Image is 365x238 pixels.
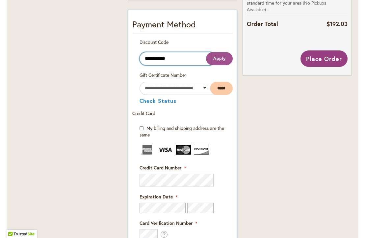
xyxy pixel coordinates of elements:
[206,52,233,65] button: Apply
[247,19,278,28] strong: Order Total
[194,145,209,155] img: Discover
[213,56,226,61] span: Apply
[5,215,23,233] iframe: Launch Accessibility Center
[140,193,173,200] span: Expiration Date
[158,145,173,155] img: Visa
[306,55,342,63] span: Place Order
[132,110,155,116] span: Credit Card
[140,164,181,171] span: Credit Card Number
[132,18,233,34] div: Payment Method
[140,220,193,226] span: Card Verification Number
[140,145,155,155] img: American Express
[140,72,186,78] span: Gift Certificate Number
[140,98,177,104] button: Check Status
[176,145,191,155] img: MasterCard
[326,20,348,28] span: $192.03
[300,50,348,67] button: Place Order
[140,125,224,138] span: My billing and shipping address are the same
[140,39,169,45] span: Discount Code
